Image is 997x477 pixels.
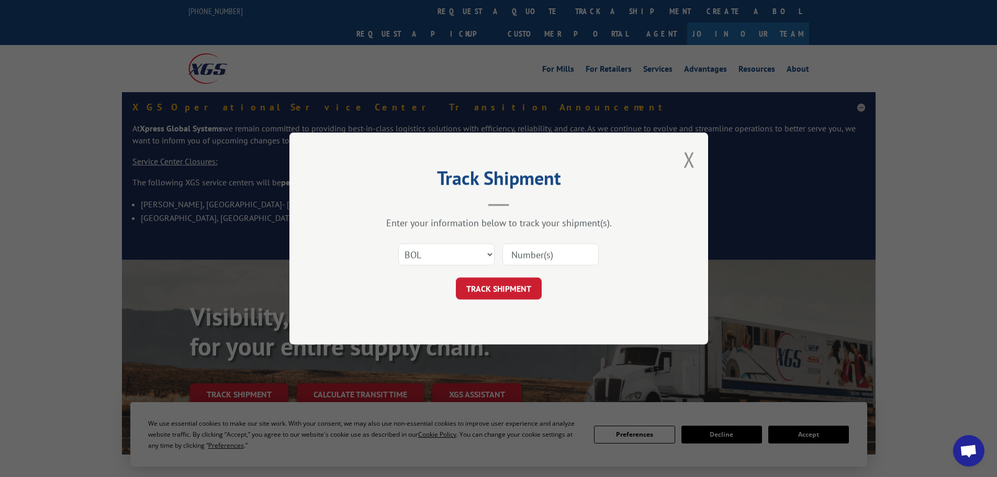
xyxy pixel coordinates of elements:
h2: Track Shipment [342,171,656,191]
input: Number(s) [502,243,599,265]
div: Enter your information below to track your shipment(s). [342,217,656,229]
button: TRACK SHIPMENT [456,278,542,299]
button: Close modal [684,146,695,173]
a: Open chat [953,435,984,467]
